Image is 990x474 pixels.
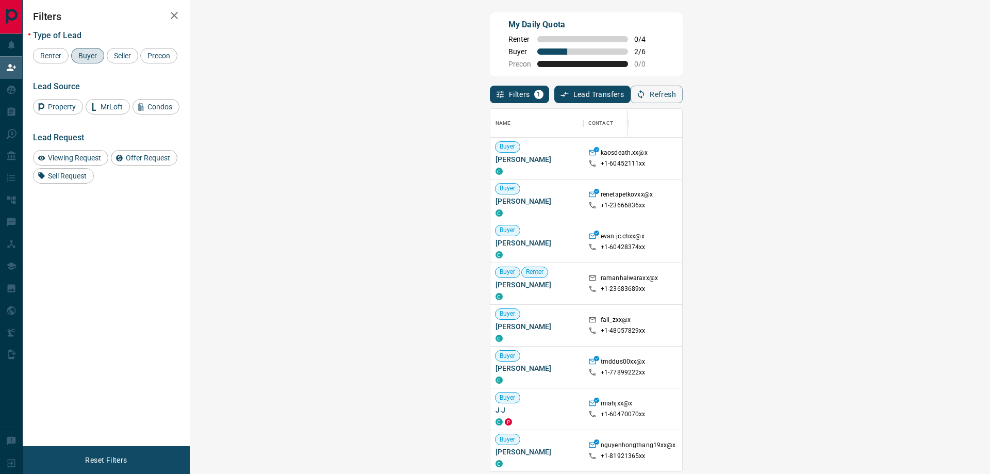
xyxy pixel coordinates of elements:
[601,326,646,335] p: +1- 48057829xx
[33,48,69,63] div: Renter
[144,103,176,111] span: Condos
[75,52,101,60] span: Buyer
[33,133,84,142] span: Lead Request
[496,435,520,444] span: Buyer
[522,268,548,276] span: Renter
[496,377,503,384] div: condos.ca
[601,201,646,210] p: +1- 23666836xx
[496,196,578,206] span: [PERSON_NAME]
[508,47,531,56] span: Buyer
[122,154,174,162] span: Offer Request
[140,48,177,63] div: Precon
[44,154,105,162] span: Viewing Request
[496,309,520,318] span: Buyer
[33,10,179,23] h2: Filters
[33,150,108,166] div: Viewing Request
[496,460,503,467] div: condos.ca
[496,142,520,151] span: Buyer
[505,418,512,426] div: property.ca
[601,410,646,419] p: +1- 60470070xx
[71,48,104,63] div: Buyer
[111,150,177,166] div: Offer Request
[33,168,94,184] div: Sell Request
[601,149,648,159] p: kaosdeath.xx@x
[496,238,578,248] span: [PERSON_NAME]
[601,285,646,293] p: +1- 23683689xx
[496,184,520,193] span: Buyer
[508,35,531,43] span: Renter
[601,232,645,243] p: evan.jc.chxx@x
[496,209,503,217] div: condos.ca
[78,451,134,469] button: Reset Filters
[601,243,646,252] p: +1- 60428374xx
[634,60,657,68] span: 0 / 0
[496,293,503,300] div: condos.ca
[33,30,81,40] span: Type of Lead
[601,190,653,201] p: renetapetkovxx@x
[33,99,83,115] div: Property
[634,35,657,43] span: 0 / 4
[496,268,520,276] span: Buyer
[496,321,578,332] span: [PERSON_NAME]
[601,274,658,285] p: ramanhalwaraxx@x
[508,60,531,68] span: Precon
[601,357,646,368] p: tmddus00xx@x
[490,109,583,138] div: Name
[588,109,613,138] div: Contact
[496,352,520,361] span: Buyer
[496,168,503,175] div: condos.ca
[496,418,503,426] div: condos.ca
[496,251,503,258] div: condos.ca
[634,47,657,56] span: 2 / 6
[601,316,631,326] p: faii_zxx@x
[601,159,646,168] p: +1- 60452111xx
[97,103,126,111] span: MrLoft
[601,452,646,461] p: +1- 81921365xx
[601,368,646,377] p: +1- 77899222xx
[496,335,503,342] div: condos.ca
[86,99,130,115] div: MrLoft
[554,86,631,103] button: Lead Transfers
[631,86,683,103] button: Refresh
[601,399,632,410] p: miahjxx@x
[144,52,174,60] span: Precon
[496,226,520,235] span: Buyer
[601,441,676,452] p: nguyenhongthang19xx@x
[496,280,578,290] span: [PERSON_NAME]
[44,103,79,111] span: Property
[107,48,138,63] div: Seller
[44,172,90,180] span: Sell Request
[496,154,578,165] span: [PERSON_NAME]
[37,52,65,60] span: Renter
[508,19,657,31] p: My Daily Quota
[133,99,179,115] div: Condos
[33,81,80,91] span: Lead Source
[583,109,666,138] div: Contact
[535,91,542,98] span: 1
[110,52,135,60] span: Seller
[496,405,578,415] span: J J
[496,447,578,457] span: [PERSON_NAME]
[496,394,520,402] span: Buyer
[496,109,511,138] div: Name
[490,86,549,103] button: Filters1
[496,363,578,373] span: [PERSON_NAME]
